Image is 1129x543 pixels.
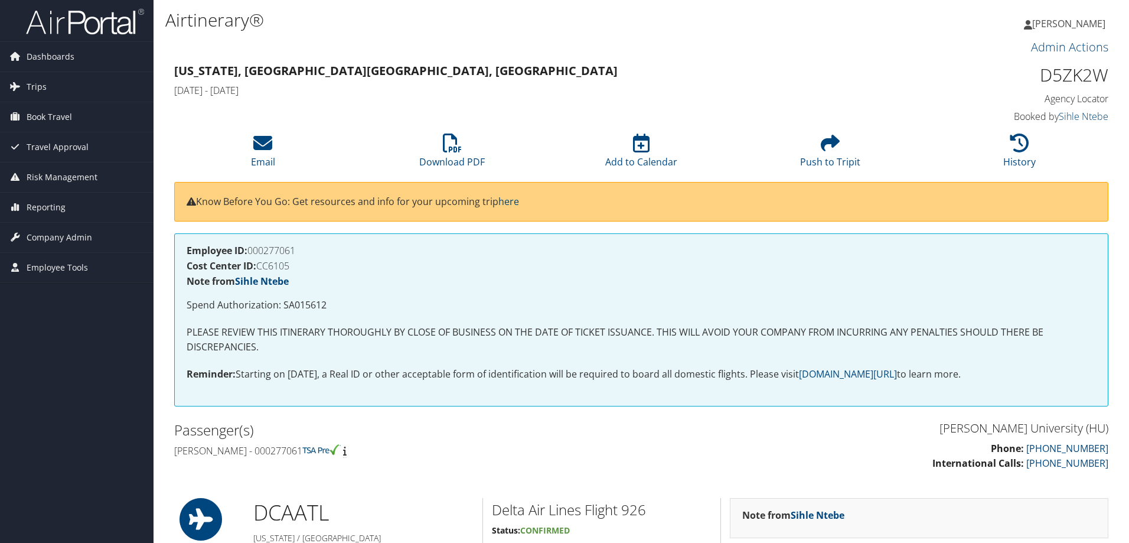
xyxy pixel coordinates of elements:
span: Risk Management [27,162,97,192]
img: airportal-logo.png [26,8,144,35]
h4: Booked by [888,110,1108,123]
p: Spend Authorization: SA015612 [187,298,1096,313]
strong: Cost Center ID: [187,259,256,272]
a: Add to Calendar [605,140,677,168]
strong: Employee ID: [187,244,247,257]
strong: Phone: [991,442,1024,455]
h4: [PERSON_NAME] - 000277061 [174,444,632,457]
span: Confirmed [520,525,570,536]
strong: Note from [187,275,289,288]
a: Email [251,140,275,168]
a: [DOMAIN_NAME][URL] [799,368,897,381]
a: History [1003,140,1036,168]
a: [PHONE_NUMBER] [1026,457,1108,470]
a: [PERSON_NAME] [1024,6,1117,41]
strong: International Calls: [932,457,1024,470]
span: Employee Tools [27,253,88,282]
span: Company Admin [27,223,92,252]
strong: Reminder: [187,368,236,381]
h2: Passenger(s) [174,420,632,440]
h4: 000277061 [187,246,1096,255]
p: PLEASE REVIEW THIS ITINERARY THOROUGHLY BY CLOSE OF BUSINESS ON THE DATE OF TICKET ISSUANCE. THIS... [187,325,1096,355]
h4: Agency Locator [888,92,1108,105]
a: here [498,195,519,208]
strong: [US_STATE], [GEOGRAPHIC_DATA] [GEOGRAPHIC_DATA], [GEOGRAPHIC_DATA] [174,63,618,79]
p: Starting on [DATE], a Real ID or other acceptable form of identification will be required to boar... [187,367,1096,382]
span: Reporting [27,193,66,222]
a: Sihle Ntebe [1059,110,1108,123]
span: Trips [27,72,47,102]
h3: [PERSON_NAME] University (HU) [650,420,1108,437]
h4: CC6105 [187,261,1096,271]
h1: Airtinerary® [165,8,800,32]
a: Admin Actions [1031,39,1108,55]
a: Sihle Ntebe [791,509,844,522]
h1: DCA ATL [253,498,474,528]
a: Sihle Ntebe [235,275,289,288]
p: Know Before You Go: Get resources and info for your upcoming trip [187,194,1096,210]
span: Travel Approval [27,132,89,162]
a: Push to Tripit [800,140,860,168]
strong: Note from [742,509,844,522]
a: [PHONE_NUMBER] [1026,442,1108,455]
img: tsa-precheck.png [302,444,341,455]
span: [PERSON_NAME] [1032,17,1105,30]
h1: D5ZK2W [888,63,1108,87]
span: Dashboards [27,42,74,71]
h4: [DATE] - [DATE] [174,84,870,97]
span: Book Travel [27,102,72,132]
strong: Status: [492,525,520,536]
a: Download PDF [419,140,485,168]
h2: Delta Air Lines Flight 926 [492,500,712,520]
